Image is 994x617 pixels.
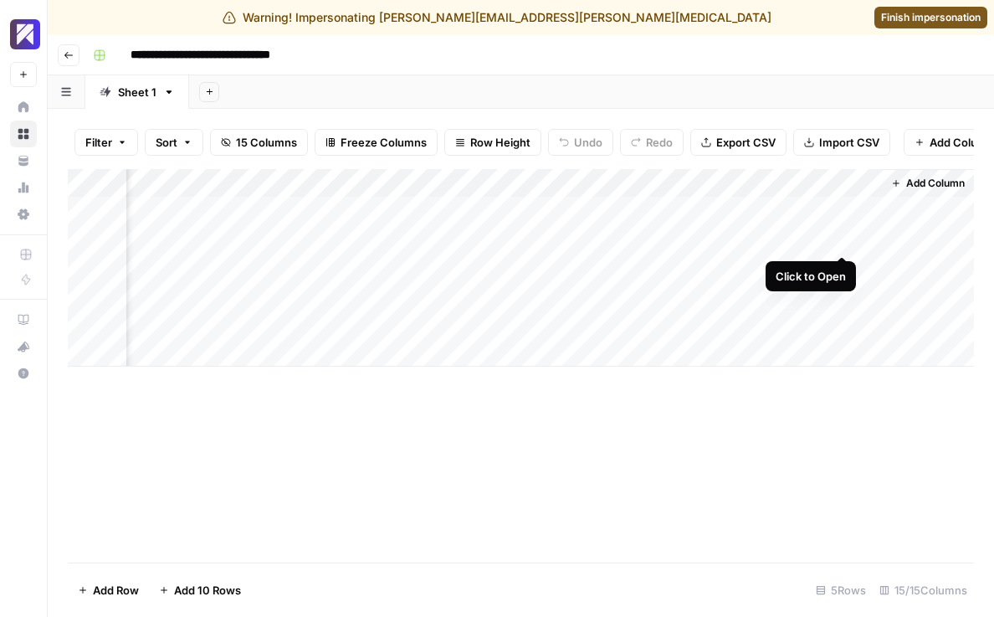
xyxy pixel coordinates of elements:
div: Sheet 1 [118,84,156,100]
button: Import CSV [793,129,890,156]
button: Redo [620,129,684,156]
div: 15/15 Columns [873,577,974,604]
span: Import CSV [819,134,879,151]
a: Finish impersonation [874,7,987,28]
div: Warning! Impersonating [PERSON_NAME][EMAIL_ADDRESS][PERSON_NAME][MEDICAL_DATA] [223,9,771,26]
a: Your Data [10,147,37,174]
span: Row Height [470,134,530,151]
button: 15 Columns [210,129,308,156]
a: Home [10,94,37,121]
div: 5 Rows [809,577,873,604]
span: Finish impersonation [881,10,981,25]
button: Add Row [68,577,149,604]
span: Undo [574,134,602,151]
span: Add Column [930,134,994,151]
a: Settings [10,201,37,228]
span: Freeze Columns [341,134,427,151]
a: Usage [10,174,37,201]
button: Freeze Columns [315,129,438,156]
button: Help + Support [10,360,37,387]
a: Browse [10,121,37,147]
button: Export CSV [690,129,786,156]
span: Add Row [93,582,139,599]
button: Undo [548,129,613,156]
a: Sheet 1 [85,75,189,109]
button: Row Height [444,129,541,156]
span: Redo [646,134,673,151]
span: Add 10 Rows [174,582,241,599]
button: Add Column [884,172,971,194]
button: Filter [74,129,138,156]
button: Workspace: Overjet - Test [10,13,37,55]
span: Sort [156,134,177,151]
div: What's new? [11,334,36,359]
button: Add 10 Rows [149,577,251,604]
span: Export CSV [716,134,776,151]
a: AirOps Academy [10,306,37,333]
img: Overjet - Test Logo [10,19,40,49]
button: What's new? [10,333,37,360]
span: Filter [85,134,112,151]
button: Sort [145,129,203,156]
span: Add Column [906,176,965,191]
span: 15 Columns [236,134,297,151]
div: Click to Open [776,268,846,285]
